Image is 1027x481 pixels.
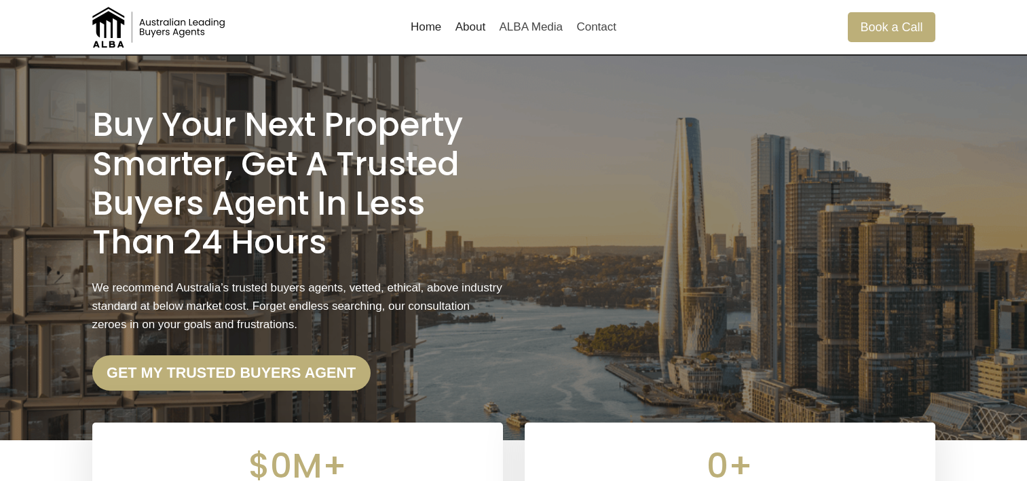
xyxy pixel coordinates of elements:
[92,7,228,48] img: Australian Leading Buyers Agents
[92,355,371,391] a: Get my trusted Buyers Agent
[92,279,503,334] p: We recommend Australia’s trusted buyers agents, vetted, ethical, above industry standard at below...
[569,11,623,43] a: Contact
[404,11,623,43] nav: Primary Navigation
[492,11,569,43] a: ALBA Media
[449,11,493,43] a: About
[848,12,935,41] a: Book a Call
[92,105,503,262] h1: Buy Your Next Property Smarter, Get a Trusted Buyers Agent in less than 24 Hours
[404,11,449,43] a: Home
[107,364,356,381] strong: Get my trusted Buyers Agent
